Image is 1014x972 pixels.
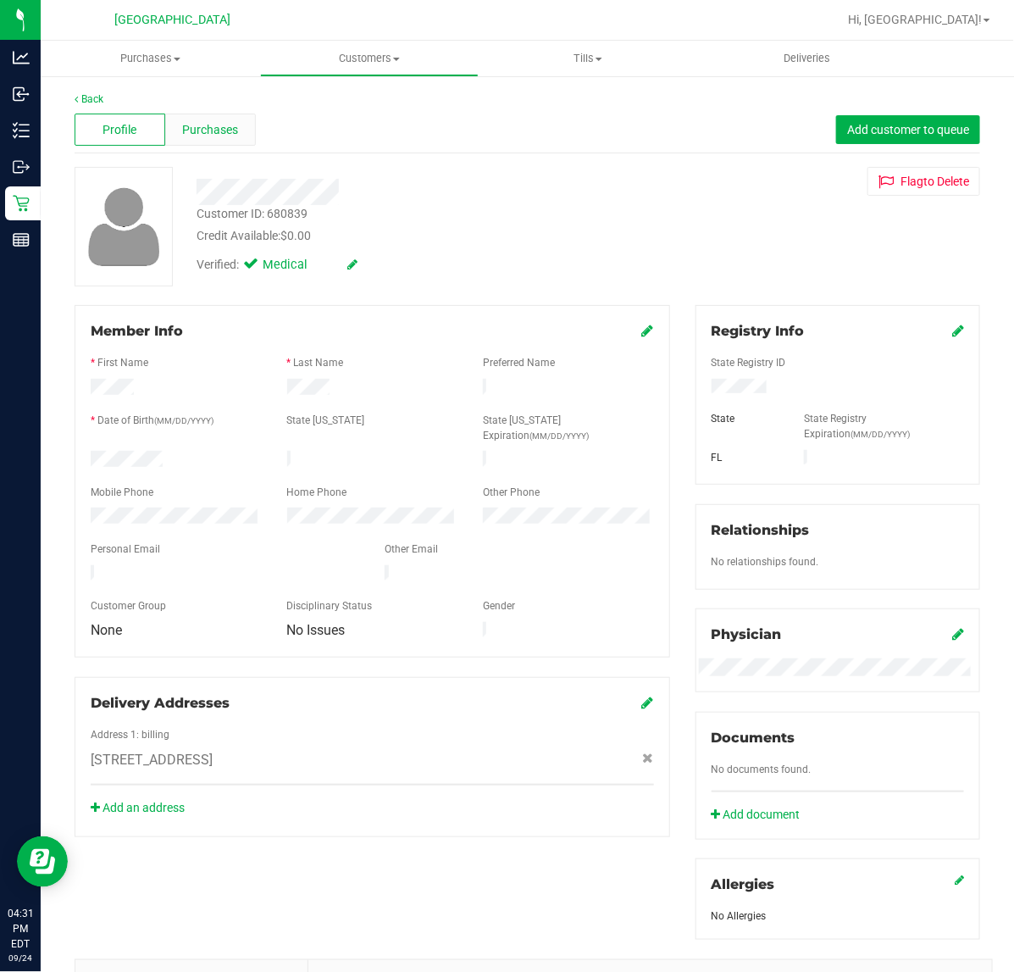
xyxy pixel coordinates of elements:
span: Documents [712,730,795,746]
span: [GEOGRAPHIC_DATA] [115,13,231,27]
label: Gender [483,598,515,614]
inline-svg: Reports [13,231,30,248]
label: Other Email [385,542,438,557]
div: Credit Available: [197,227,637,245]
span: [STREET_ADDRESS] [91,750,213,770]
span: (MM/DD/YYYY) [529,431,589,441]
span: None [91,622,122,638]
label: Home Phone [287,485,347,500]
inline-svg: Analytics [13,49,30,66]
button: Flagto Delete [867,167,980,196]
label: Personal Email [91,542,160,557]
span: $0.00 [280,229,311,242]
span: Member Info [91,323,183,339]
span: Relationships [712,522,810,538]
span: Customers [261,51,479,66]
label: State Registry ID [712,355,786,370]
label: State [US_STATE] Expiration [483,413,654,443]
inline-svg: Outbound [13,158,30,175]
span: Deliveries [761,51,853,66]
label: State Registry Expiration [804,411,964,442]
label: First Name [97,355,148,370]
p: 04:31 PM EDT [8,906,33,952]
div: State [699,411,791,426]
label: Address 1: billing [91,727,169,742]
label: Customer Group [91,598,166,614]
div: Verified: [197,256,357,275]
span: (MM/DD/YYYY) [851,430,910,439]
label: Mobile Phone [91,485,153,500]
span: Delivery Addresses [91,695,230,711]
inline-svg: Retail [13,195,30,212]
span: Profile [103,121,136,139]
a: Add document [712,806,809,824]
span: Add customer to queue [847,123,969,136]
button: Add customer to queue [836,115,980,144]
span: Medical [263,256,330,275]
img: user-icon.png [80,183,169,270]
p: 09/24 [8,952,33,964]
a: Deliveries [698,41,917,76]
div: FL [699,450,791,465]
span: Purchases [182,121,238,139]
span: (MM/DD/YYYY) [154,416,213,425]
span: Tills [479,51,697,66]
span: Registry Info [712,323,805,339]
label: Preferred Name [483,355,555,370]
a: Add an address [91,801,185,814]
label: No relationships found. [712,554,819,569]
iframe: Resource center [17,836,68,887]
span: Allergies [712,876,775,892]
label: Date of Birth [97,413,213,428]
a: Purchases [41,41,260,76]
inline-svg: Inventory [13,122,30,139]
div: No Allergies [712,908,964,924]
a: Customers [260,41,479,76]
a: Back [75,93,103,105]
label: Disciplinary Status [287,598,373,614]
div: Customer ID: 680839 [197,205,308,223]
a: Tills [479,41,698,76]
span: Physician [712,626,782,642]
span: No documents found. [712,764,812,775]
span: No Issues [287,622,346,638]
span: Purchases [41,51,260,66]
label: Last Name [294,355,344,370]
inline-svg: Inbound [13,86,30,103]
label: Other Phone [483,485,540,500]
label: State [US_STATE] [287,413,365,428]
span: Hi, [GEOGRAPHIC_DATA]! [848,13,982,26]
